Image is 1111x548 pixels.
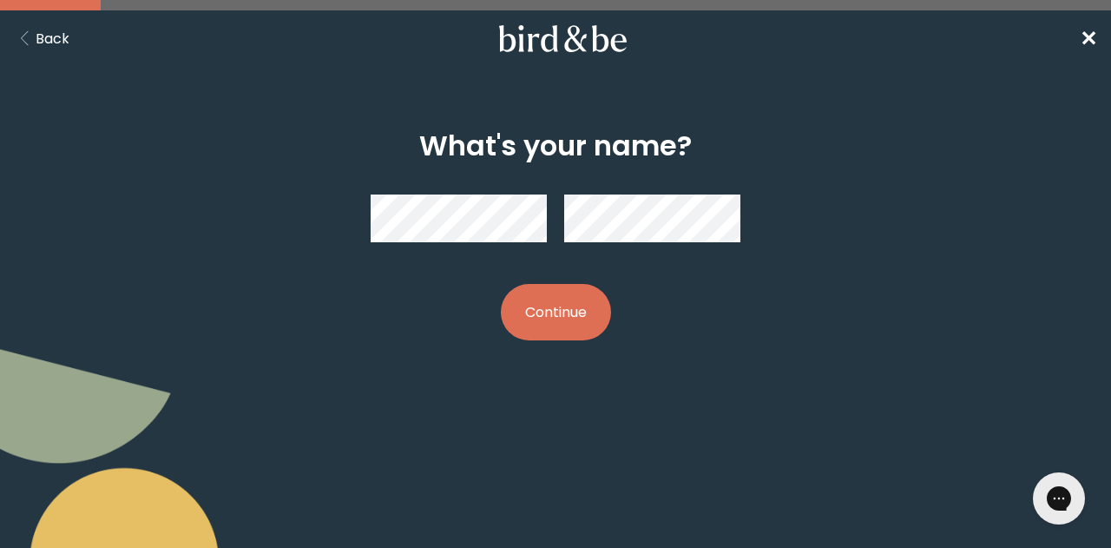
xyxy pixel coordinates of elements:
[1080,24,1097,53] span: ✕
[501,284,611,340] button: Continue
[1080,23,1097,54] a: ✕
[14,28,69,50] button: Back Button
[1024,466,1094,531] iframe: Gorgias live chat messenger
[419,125,692,167] h2: What's your name?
